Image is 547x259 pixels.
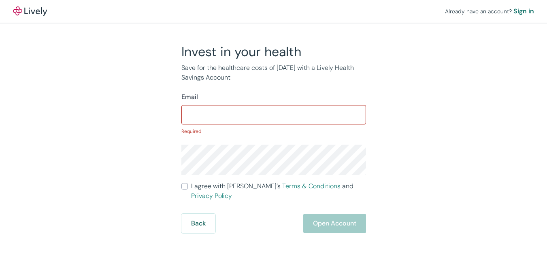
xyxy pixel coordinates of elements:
[181,44,366,60] h2: Invest in your health
[513,6,534,16] a: Sign in
[191,192,232,200] a: Privacy Policy
[445,6,534,16] div: Already have an account?
[181,128,366,135] p: Required
[13,6,47,16] img: Lively
[282,182,341,190] a: Terms & Conditions
[181,92,198,102] label: Email
[181,63,366,82] p: Save for the healthcare costs of [DATE] with a Lively Health Savings Account
[13,6,47,16] a: LivelyLively
[181,214,215,233] button: Back
[191,181,366,201] span: I agree with [PERSON_NAME]’s and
